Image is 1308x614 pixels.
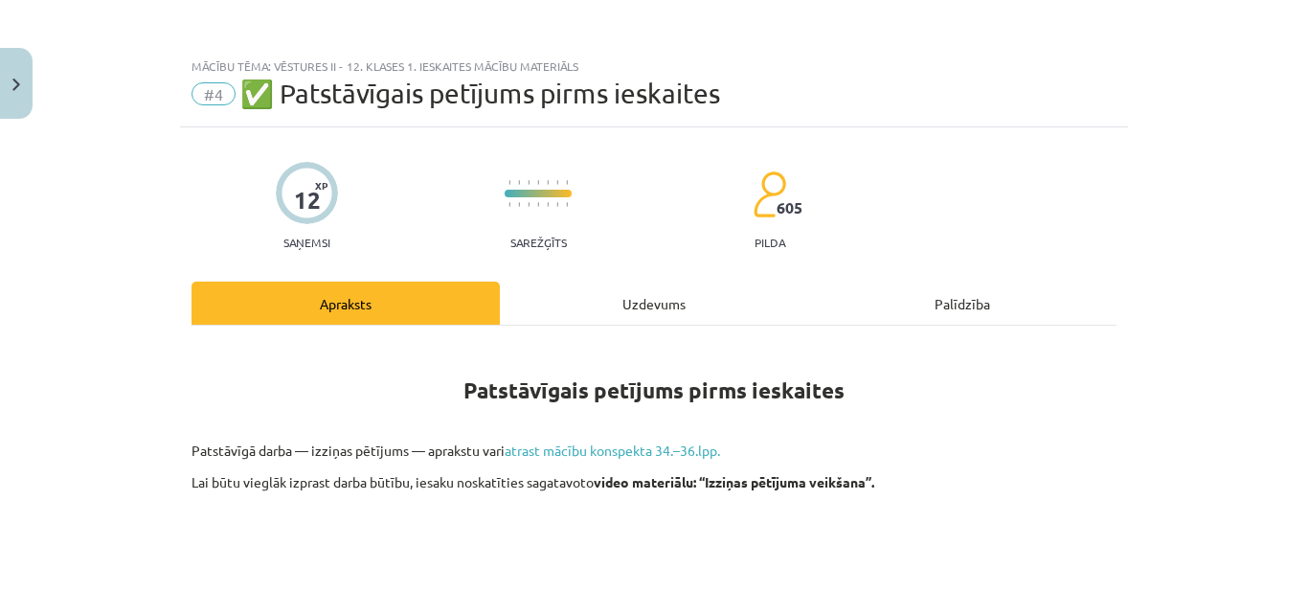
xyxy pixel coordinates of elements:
img: students-c634bb4e5e11cddfef0936a35e636f08e4e9abd3cc4e673bd6f9a4125e45ecb1.svg [753,171,786,218]
img: icon-short-line-57e1e144782c952c97e751825c79c345078a6d821885a25fce030b3d8c18986b.svg [518,180,520,185]
p: Saņemsi [276,236,338,249]
img: icon-short-line-57e1e144782c952c97e751825c79c345078a6d821885a25fce030b3d8c18986b.svg [566,202,568,207]
div: Mācību tēma: Vēstures ii - 12. klases 1. ieskaites mācību materiāls [192,59,1116,73]
img: icon-short-line-57e1e144782c952c97e751825c79c345078a6d821885a25fce030b3d8c18986b.svg [556,202,558,207]
img: icon-short-line-57e1e144782c952c97e751825c79c345078a6d821885a25fce030b3d8c18986b.svg [508,180,510,185]
img: icon-short-line-57e1e144782c952c97e751825c79c345078a6d821885a25fce030b3d8c18986b.svg [556,180,558,185]
a: atrast mācību konspekta 34.–36.lpp. [505,442,720,459]
img: icon-short-line-57e1e144782c952c97e751825c79c345078a6d821885a25fce030b3d8c18986b.svg [518,202,520,207]
img: icon-short-line-57e1e144782c952c97e751825c79c345078a6d821885a25fce030b3d8c18986b.svg [547,180,549,185]
span: ✅ Patstāvīgais petījums pirms ieskaites [240,78,720,109]
strong: video materiālu: “Izziņas pētījuma veikšana”. [594,473,874,490]
strong: Patstāvīgais petījums pirms ieskaites [463,376,845,404]
img: icon-short-line-57e1e144782c952c97e751825c79c345078a6d821885a25fce030b3d8c18986b.svg [537,180,539,185]
div: Apraksts [192,282,500,325]
span: 605 [777,199,802,216]
p: Sarežģīts [510,236,567,249]
div: Palīdzība [808,282,1116,325]
img: icon-short-line-57e1e144782c952c97e751825c79c345078a6d821885a25fce030b3d8c18986b.svg [528,202,530,207]
p: Lai būtu vieglāk izprast darba būtību, iesaku noskatīties sagatavoto [192,472,1116,492]
div: Uzdevums [500,282,808,325]
span: #4 [192,82,236,105]
span: XP [315,180,327,191]
img: icon-short-line-57e1e144782c952c97e751825c79c345078a6d821885a25fce030b3d8c18986b.svg [566,180,568,185]
p: pilda [755,236,785,249]
p: Patstāvīgā darba — izziņas pētījums — aprakstu vari [192,441,1116,461]
img: icon-short-line-57e1e144782c952c97e751825c79c345078a6d821885a25fce030b3d8c18986b.svg [537,202,539,207]
img: icon-short-line-57e1e144782c952c97e751825c79c345078a6d821885a25fce030b3d8c18986b.svg [508,202,510,207]
img: icon-short-line-57e1e144782c952c97e751825c79c345078a6d821885a25fce030b3d8c18986b.svg [547,202,549,207]
img: icon-close-lesson-0947bae3869378f0d4975bcd49f059093ad1ed9edebbc8119c70593378902aed.svg [12,79,20,91]
img: icon-short-line-57e1e144782c952c97e751825c79c345078a6d821885a25fce030b3d8c18986b.svg [528,180,530,185]
div: 12 [294,187,321,214]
